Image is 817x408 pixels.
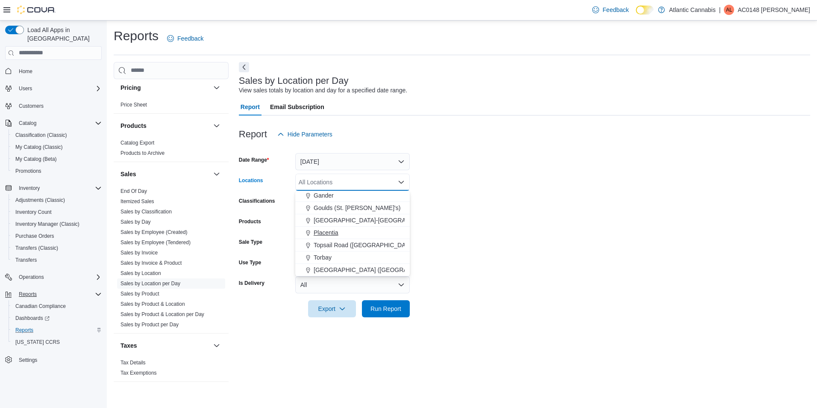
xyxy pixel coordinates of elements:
[12,337,102,347] span: Washington CCRS
[120,321,179,328] span: Sales by Product per Day
[120,83,141,92] h3: Pricing
[212,121,222,131] button: Products
[114,138,229,162] div: Products
[9,300,105,312] button: Canadian Compliance
[120,291,159,297] a: Sales by Product
[120,359,146,366] span: Tax Details
[120,311,204,318] span: Sales by Product & Location per Day
[295,276,410,293] button: All
[12,337,63,347] a: [US_STATE] CCRS
[2,100,105,112] button: Customers
[2,288,105,300] button: Reports
[2,353,105,366] button: Settings
[19,103,44,109] span: Customers
[239,198,275,204] label: Classifications
[270,98,324,115] span: Email Subscription
[17,6,56,14] img: Cova
[15,183,102,193] span: Inventory
[15,156,57,163] span: My Catalog (Beta)
[2,83,105,95] button: Users
[2,182,105,194] button: Inventory
[15,183,43,193] button: Inventory
[120,249,158,256] span: Sales by Invoice
[120,229,188,235] a: Sales by Employee (Created)
[12,243,102,253] span: Transfers (Classic)
[239,177,263,184] label: Locations
[295,214,410,227] button: [GEOGRAPHIC_DATA]-[GEOGRAPHIC_DATA]
[2,271,105,283] button: Operations
[120,139,154,146] span: Catalog Export
[120,290,159,297] span: Sales by Product
[15,66,102,77] span: Home
[15,315,50,322] span: Dashboards
[12,243,62,253] a: Transfers (Classic)
[719,5,721,15] p: |
[12,219,102,229] span: Inventory Manager (Classic)
[726,5,732,15] span: AL
[120,239,191,245] a: Sales by Employee (Tendered)
[274,126,336,143] button: Hide Parameters
[19,185,40,192] span: Inventory
[12,166,45,176] a: Promotions
[314,191,334,200] span: Gander
[12,154,102,164] span: My Catalog (Beta)
[239,86,407,95] div: View sales totals by location and day for a specified date range.
[15,118,102,128] span: Catalog
[669,5,716,15] p: Atlantic Cannabis
[120,198,154,205] span: Itemized Sales
[114,27,159,44] h1: Reports
[120,280,180,287] span: Sales by Location per Day
[19,357,37,364] span: Settings
[9,336,105,348] button: [US_STATE] CCRS
[12,325,102,335] span: Reports
[15,233,54,239] span: Purchase Orders
[602,6,629,14] span: Feedback
[120,311,204,317] a: Sales by Product & Location per Day
[724,5,734,15] div: AC0148 Lilly Jordan
[120,188,147,194] a: End Of Day
[15,289,40,299] button: Reports
[12,219,83,229] a: Inventory Manager (Classic)
[19,274,44,281] span: Operations
[19,291,37,298] span: Reports
[15,339,60,346] span: [US_STATE] CCRS
[9,153,105,165] button: My Catalog (Beta)
[9,194,105,206] button: Adjustments (Classic)
[120,301,185,307] a: Sales by Product & Location
[120,370,157,376] a: Tax Exemptions
[120,270,161,276] a: Sales by Location
[12,207,102,217] span: Inventory Count
[15,144,63,151] span: My Catalog (Classic)
[239,259,261,266] label: Use Type
[239,239,262,245] label: Sale Type
[12,207,55,217] a: Inventory Count
[15,272,47,282] button: Operations
[398,179,405,186] button: Close list of options
[15,303,66,310] span: Canadian Compliance
[12,142,102,152] span: My Catalog (Classic)
[120,170,210,178] button: Sales
[120,102,147,108] a: Price Sheet
[120,370,157,376] span: Tax Exemptions
[120,150,165,156] a: Products to Archive
[120,219,151,225] a: Sales by Day
[120,209,172,215] a: Sales by Classification
[314,266,493,274] span: [GEOGRAPHIC_DATA] ([GEOGRAPHIC_DATA][PERSON_NAME])
[15,101,102,111] span: Customers
[9,129,105,141] button: Classification (Classic)
[295,202,410,214] button: Goulds (St. [PERSON_NAME]'s)
[12,301,102,311] span: Canadian Compliance
[295,153,410,170] button: [DATE]
[164,30,207,47] a: Feedback
[12,195,102,205] span: Adjustments (Classic)
[15,132,67,139] span: Classification (Classic)
[239,76,349,86] h3: Sales by Location per Day
[24,26,102,43] span: Load All Apps in [GEOGRAPHIC_DATA]
[120,270,161,277] span: Sales by Location
[212,83,222,93] button: Pricing
[15,272,102,282] span: Operations
[15,354,102,365] span: Settings
[212,169,222,179] button: Sales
